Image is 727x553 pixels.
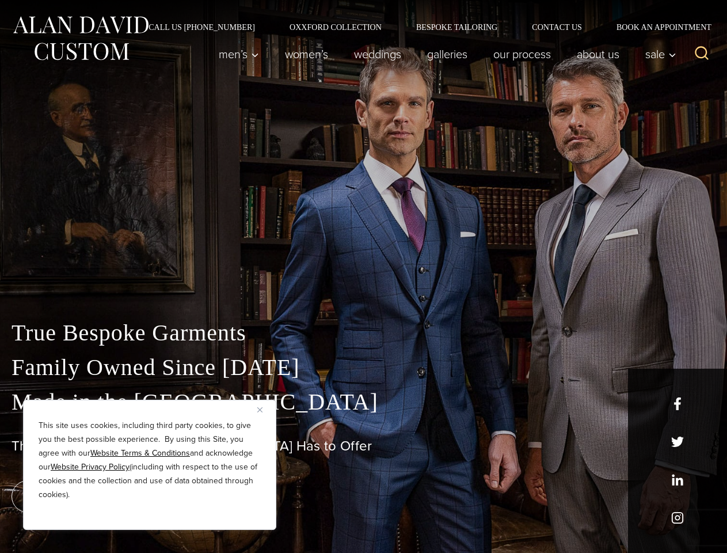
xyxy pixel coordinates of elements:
a: Website Privacy Policy [51,461,130,473]
a: Our Process [481,43,564,66]
a: book an appointment [12,480,173,513]
nav: Primary Navigation [206,43,683,66]
p: True Bespoke Garments Family Owned Since [DATE] Made in the [GEOGRAPHIC_DATA] [12,316,715,419]
img: Alan David Custom [12,13,150,64]
p: This site uses cookies, including third party cookies, to give you the best possible experience. ... [39,419,261,502]
img: Close [257,407,262,412]
a: Women’s [272,43,341,66]
span: Sale [645,48,676,60]
nav: Secondary Navigation [131,23,715,31]
a: Galleries [414,43,481,66]
a: Website Terms & Conditions [90,447,190,459]
span: Men’s [219,48,259,60]
a: weddings [341,43,414,66]
a: About Us [564,43,633,66]
a: Contact Us [515,23,599,31]
button: Close [257,403,271,416]
a: Book an Appointment [599,23,715,31]
a: Oxxford Collection [272,23,399,31]
h1: The Best Custom Suits [GEOGRAPHIC_DATA] Has to Offer [12,438,715,454]
a: Call Us [PHONE_NUMBER] [131,23,272,31]
a: Bespoke Tailoring [399,23,515,31]
button: View Search Form [688,40,715,68]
